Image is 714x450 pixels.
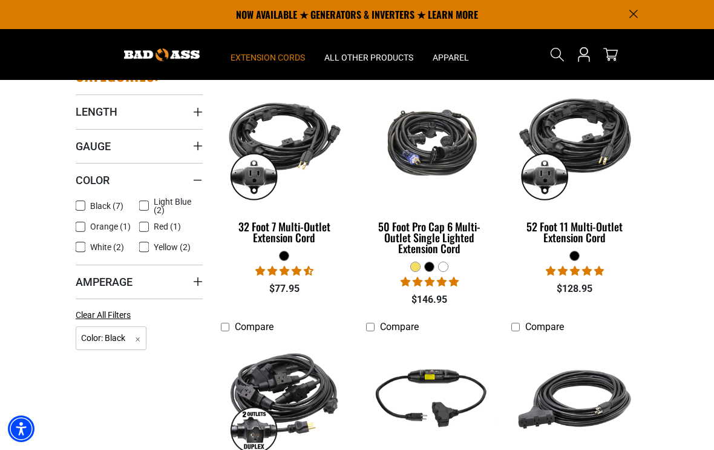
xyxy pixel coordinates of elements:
div: Accessibility Menu [8,415,34,442]
span: Compare [525,321,564,333]
img: black [364,87,495,205]
a: Color: Black [76,332,146,343]
summary: Color [76,163,203,197]
div: $146.95 [366,293,493,307]
a: black 50 Foot Pro Cap 6 Multi-Outlet Single Lighted Extension Cord [366,85,493,261]
summary: Extension Cords [221,29,315,80]
div: $77.95 [221,282,348,296]
span: Color [76,173,110,187]
span: All Other Products [324,52,413,63]
span: 4.95 stars [546,265,604,277]
a: black 32 Foot 7 Multi-Outlet Extension Cord [221,85,348,250]
span: Black (7) [90,202,123,210]
img: black [509,87,640,205]
span: Extension Cords [231,52,305,63]
summary: Apparel [423,29,479,80]
a: cart [601,47,620,62]
div: 52 Foot 11 Multi-Outlet Extension Cord [511,221,638,243]
span: Light Blue (2) [154,197,198,214]
div: $128.95 [511,282,638,296]
span: Clear All Filters [76,310,131,320]
summary: Search [548,45,567,64]
span: Amperage [76,275,133,289]
img: Bad Ass Extension Cords [124,48,200,61]
span: Compare [380,321,419,333]
summary: Amperage [76,265,203,299]
span: Red (1) [154,222,181,231]
span: 4.80 stars [401,276,459,288]
span: Yellow (2) [154,243,191,251]
span: Compare [235,321,273,333]
a: black 52 Foot 11 Multi-Outlet Extension Cord [511,85,638,250]
a: Open this option [574,29,594,80]
span: 4.68 stars [255,265,313,277]
summary: Length [76,94,203,128]
div: 50 Foot Pro Cap 6 Multi-Outlet Single Lighted Extension Cord [366,221,493,254]
div: 32 Foot 7 Multi-Outlet Extension Cord [221,221,348,243]
span: Orange (1) [90,222,131,231]
h2: Categories: [76,66,159,85]
span: Gauge [76,139,111,153]
span: Color: Black [76,326,146,350]
summary: Gauge [76,129,203,163]
span: Length [76,105,117,119]
span: Apparel [433,52,469,63]
img: black [219,87,350,205]
span: White (2) [90,243,124,251]
summary: All Other Products [315,29,423,80]
a: Clear All Filters [76,309,136,322]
